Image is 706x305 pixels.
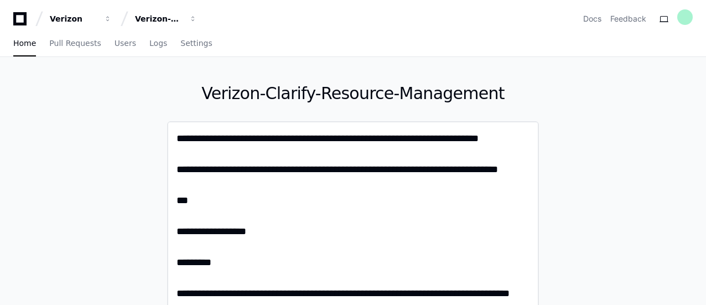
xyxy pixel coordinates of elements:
span: Logs [149,40,167,46]
span: Users [115,40,136,46]
a: Home [13,31,36,56]
button: Verizon [45,9,116,29]
a: Docs [583,13,601,24]
a: Settings [180,31,212,56]
a: Logs [149,31,167,56]
span: Pull Requests [49,40,101,46]
button: Verizon-Clarify-Resource-Management [131,9,201,29]
a: Pull Requests [49,31,101,56]
span: Settings [180,40,212,46]
h1: Verizon-Clarify-Resource-Management [167,84,539,104]
button: Feedback [610,13,646,24]
div: Verizon [50,13,97,24]
div: Verizon-Clarify-Resource-Management [135,13,183,24]
a: Users [115,31,136,56]
span: Home [13,40,36,46]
